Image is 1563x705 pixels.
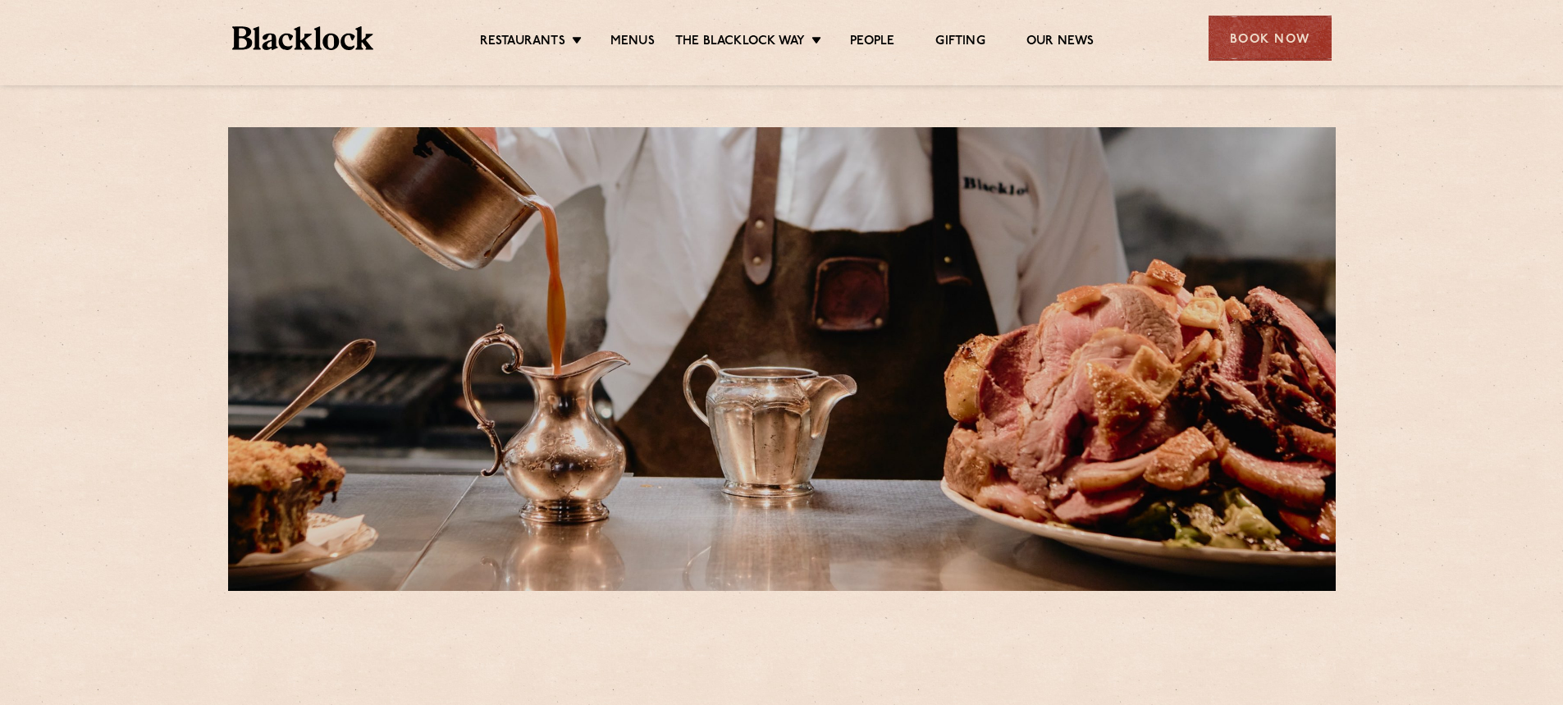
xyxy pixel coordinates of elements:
img: BL_Textured_Logo-footer-cropped.svg [232,26,374,50]
a: Restaurants [480,34,565,52]
a: Menus [610,34,655,52]
a: People [850,34,894,52]
a: Our News [1026,34,1095,52]
a: Gifting [935,34,985,52]
div: Book Now [1209,16,1332,61]
a: The Blacklock Way [675,34,805,52]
